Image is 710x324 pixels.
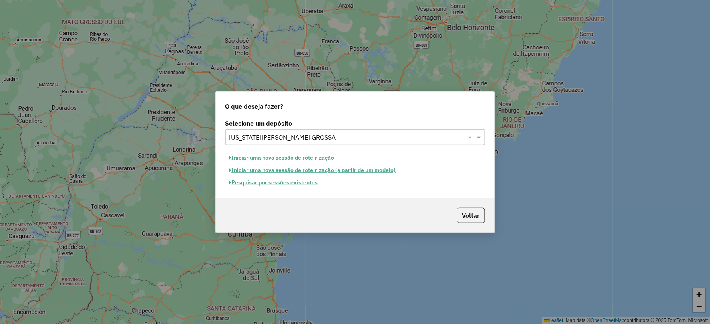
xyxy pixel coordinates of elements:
[457,208,485,223] button: Voltar
[225,152,338,164] button: Iniciar uma nova sessão de roteirização
[225,119,485,128] label: Selecione um depósito
[225,176,322,189] button: Pesquisar por sessões existentes
[225,101,284,111] span: O que deseja fazer?
[225,164,400,176] button: Iniciar uma nova sessão de roteirização (a partir de um modelo)
[468,132,475,142] span: Clear all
